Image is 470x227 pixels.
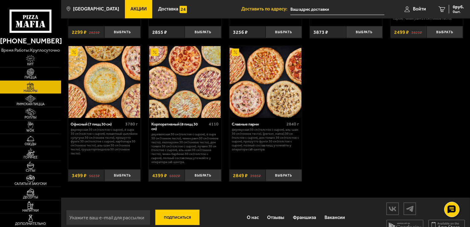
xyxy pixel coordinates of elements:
img: vk [387,204,398,214]
a: АкционныйОфисный (7 пицц 30 см) [68,46,141,118]
img: Славные парни [230,46,301,118]
a: О нас [243,209,263,225]
p: Фермерская 30 см (толстое с сыром), Аль-Шам 30 см (тонкое тесто), [PERSON_NAME] 30 см (толстое с ... [232,128,299,152]
p: Фермерская 30 см (толстое с сыром), 4 сыра 30 см (толстое с сыром), Пикантный цыплёнок сулугуни 3... [71,128,138,155]
s: 5623 ₽ [89,173,100,178]
button: Выбрать [427,26,463,38]
span: 2299 ₽ [72,30,87,35]
s: 3985 ₽ [250,173,261,178]
a: Отзывы [263,209,289,225]
span: 3873 ₽ [313,30,328,35]
button: Выбрать [104,26,141,38]
span: Доставить по адресу: [241,7,290,11]
span: 4399 ₽ [152,173,167,178]
span: 2499 ₽ [394,30,409,35]
img: Акционный [71,49,78,56]
div: Офисный (7 пицц 30 см) [71,122,124,126]
span: [GEOGRAPHIC_DATA] [73,7,119,11]
span: Доставка [158,7,178,11]
s: 6602 ₽ [169,173,180,178]
span: Войти [413,7,426,11]
s: 2825 ₽ [89,30,100,35]
img: Акционный [232,49,239,56]
a: Вакансии [320,209,350,225]
img: Офисный (7 пицц 30 см) [68,46,140,118]
img: Акционный [151,49,158,56]
img: 15daf4d41897b9f0e9f617042186c801.svg [180,6,187,13]
span: 0 руб. [453,5,464,9]
button: Выбрать [185,169,221,181]
span: Акции [130,7,147,11]
div: Славные парни [232,122,285,126]
button: Выбрать [185,26,221,38]
span: 2849 ₽ [233,173,248,178]
span: 0 шт. [453,10,464,14]
button: Выбрать [104,169,141,181]
span: 3256 ₽ [233,30,248,35]
button: Выбрать [346,26,383,38]
span: 3780 г [125,121,138,127]
span: 4110 [209,121,219,127]
div: Корпоративный (8 пицц 30 см) [151,122,207,131]
a: АкционныйСлавные парни [229,46,302,118]
button: Выбрать [266,169,302,181]
span: 2855 ₽ [152,30,167,35]
a: Франшиза [289,209,320,225]
input: Укажите ваш e-mail для рассылки [66,210,150,225]
span: 3499 ₽ [72,173,87,178]
button: Выбрать [266,26,302,38]
button: Подписаться [155,210,200,225]
a: АкционныйКорпоративный (8 пицц 30 см) [149,46,221,118]
span: 2840 г [287,121,299,127]
img: tg [404,204,416,214]
input: Ваш адрес доставки [290,4,384,15]
s: 3823 ₽ [411,30,422,35]
p: Деревенская 30 см (толстое с сыром), 4 сыра 30 см (тонкое тесто), Чикен Ранч 30 см (тонкое тесто)... [151,133,219,164]
img: Корпоративный (8 пицц 30 см) [149,46,221,118]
